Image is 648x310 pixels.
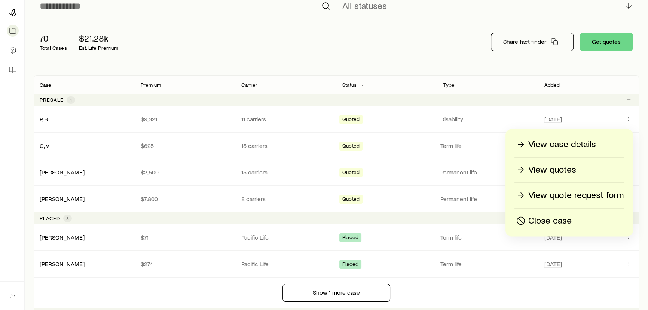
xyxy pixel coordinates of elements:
p: Presale [40,97,64,103]
div: [PERSON_NAME] [40,260,85,268]
a: [PERSON_NAME] [40,260,85,267]
p: View quotes [528,164,576,176]
p: 11 carriers [241,115,330,123]
button: Show 1 more case [282,284,390,302]
p: Disability [440,115,535,123]
a: View quote request form [514,189,624,202]
p: Est. Life Premium [79,45,119,51]
p: Status [342,82,357,88]
p: Close case [528,215,572,227]
p: Total Cases [40,45,67,51]
p: Permanent life [440,195,535,203]
span: 3 [66,215,69,221]
p: $274 [141,260,230,268]
p: $2,500 [141,168,230,176]
div: P, B [40,115,48,123]
button: Share fact finder [491,33,574,51]
span: [DATE] [544,115,562,123]
p: $9,321 [141,115,230,123]
button: Get quotes [580,33,633,51]
p: Term life [440,260,535,268]
p: 15 carriers [241,168,330,176]
span: Placed [342,234,358,242]
p: Case [40,82,52,88]
a: P, B [40,115,48,122]
p: Placed [40,215,60,221]
p: $7,800 [141,195,230,203]
span: Quoted [342,169,360,177]
p: View quote request form [528,189,624,201]
p: 70 [40,33,67,43]
p: All statuses [342,0,387,11]
a: View case details [514,138,624,151]
span: [DATE] [544,260,562,268]
span: Placed [342,261,358,269]
p: Carrier [241,82,257,88]
p: Added [544,82,560,88]
p: 8 carriers [241,195,330,203]
p: Pacific Life [241,234,330,241]
div: C, V [40,142,49,150]
a: [PERSON_NAME] [40,234,85,241]
p: Term life [440,234,535,241]
span: Quoted [342,143,360,151]
span: 4 [70,97,72,103]
span: Quoted [342,196,360,204]
p: View case details [528,138,596,150]
p: Pacific Life [241,260,330,268]
p: Premium [141,82,161,88]
p: $21.28k [79,33,119,43]
p: Term life [440,142,535,149]
p: $625 [141,142,230,149]
p: $71 [141,234,230,241]
p: Share fact finder [503,38,546,45]
span: Quoted [342,116,360,124]
p: Permanent life [440,168,535,176]
a: View quotes [514,163,624,176]
p: 15 carriers [241,142,330,149]
span: [DATE] [544,234,562,241]
button: Close case [514,214,624,227]
a: C, V [40,142,49,149]
p: Type [443,82,455,88]
a: [PERSON_NAME] [40,195,85,202]
div: [PERSON_NAME] [40,195,85,203]
a: [PERSON_NAME] [40,168,85,176]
